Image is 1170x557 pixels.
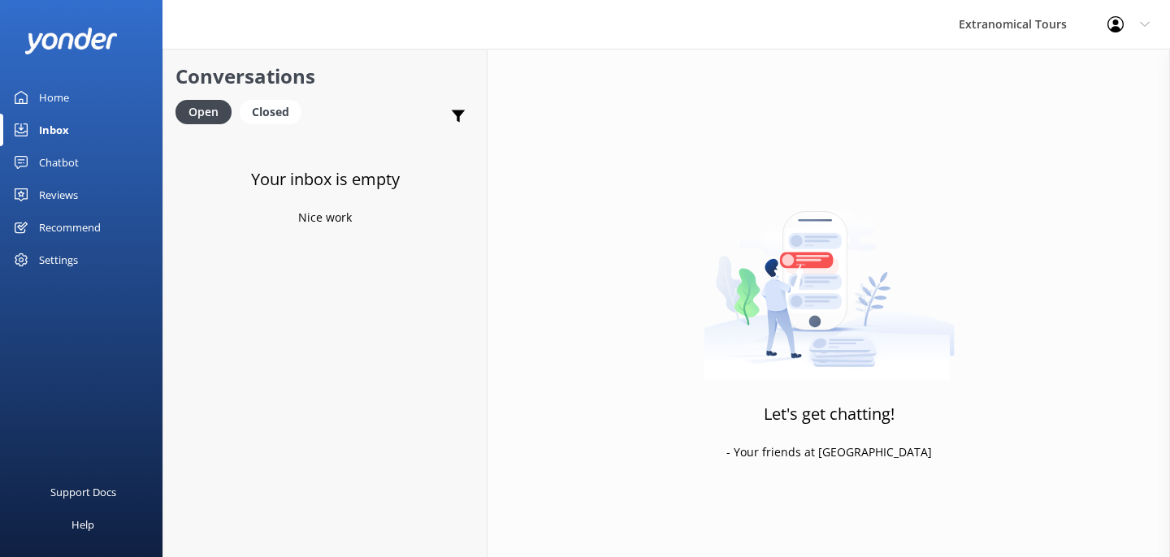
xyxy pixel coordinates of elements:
[251,166,400,192] h3: Your inbox is empty
[175,102,240,120] a: Open
[240,102,310,120] a: Closed
[175,100,232,124] div: Open
[50,476,116,508] div: Support Docs
[240,100,301,124] div: Closed
[39,81,69,114] div: Home
[39,244,78,276] div: Settings
[39,211,101,244] div: Recommend
[39,179,78,211] div: Reviews
[298,209,352,227] p: Nice work
[24,28,118,54] img: yonder-white-logo.png
[39,114,69,146] div: Inbox
[39,146,79,179] div: Chatbot
[764,401,895,427] h3: Let's get chatting!
[704,177,955,380] img: artwork of a man stealing a conversation from at giant smartphone
[71,508,94,541] div: Help
[726,443,932,461] p: - Your friends at [GEOGRAPHIC_DATA]
[175,61,474,92] h2: Conversations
